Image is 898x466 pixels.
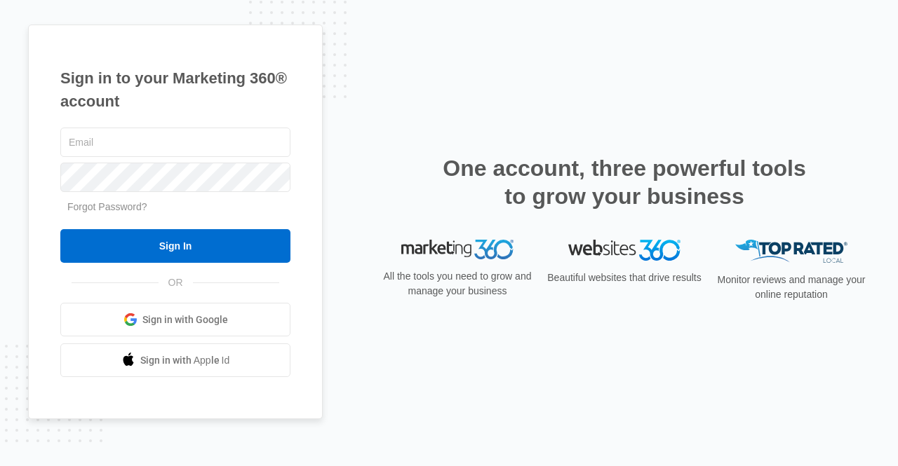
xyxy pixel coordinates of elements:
[568,240,681,260] img: Websites 360
[142,313,228,327] span: Sign in with Google
[159,275,193,290] span: OR
[60,67,290,113] h1: Sign in to your Marketing 360® account
[401,240,514,259] img: Marketing 360
[60,343,290,377] a: Sign in with Apple Id
[67,201,147,212] a: Forgot Password?
[735,240,847,263] img: Top Rated Local
[60,303,290,336] a: Sign in with Google
[379,269,536,299] p: All the tools you need to grow and manage your business
[140,353,230,368] span: Sign in with Apple Id
[60,229,290,263] input: Sign In
[60,128,290,157] input: Email
[438,154,810,210] h2: One account, three powerful tools to grow your business
[546,270,703,285] p: Beautiful websites that drive results
[713,273,870,302] p: Monitor reviews and manage your online reputation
